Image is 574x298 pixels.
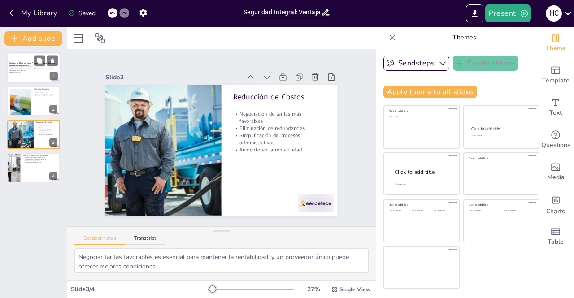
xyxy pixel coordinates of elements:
button: Create theme [453,56,518,71]
div: Click to add title [469,156,533,160]
p: Mejora en la gestión de recursos [34,95,57,97]
button: Add slide [4,31,62,46]
span: Position [95,33,105,43]
strong: Ventajas de Elegir un Único Proveedor de Seguridad para Empresas Farmacéuticas [9,62,55,67]
p: Reducción de tiempos de respuesta [34,93,57,95]
div: Click to add title [395,168,452,176]
span: Single View [339,286,370,293]
button: Sendsteps [383,56,449,71]
div: Add images, graphics, shapes or video [538,156,574,188]
p: Eliminación de redundancias [234,126,326,143]
div: Click to add title [469,203,533,207]
span: Table [548,237,564,247]
div: 1 [7,52,61,83]
p: Enfoque integral en la gestión de riesgos [23,159,57,160]
span: Charts [546,207,565,216]
button: Speaker Notes [74,235,125,245]
button: Duplicate Slide [34,55,45,66]
p: Aumento en la rentabilidad [36,134,57,135]
div: 4 [7,153,60,182]
div: 4 [49,172,57,180]
p: Mejora en la coordinación de seguridad [34,90,57,92]
p: Mejora en la Gestión de Riesgos [23,154,57,157]
p: Reducción de Costos [237,93,330,114]
div: Click to add text [389,210,409,212]
div: Add ready made slides [538,59,574,91]
button: H C [546,4,562,22]
div: Click to add text [411,210,431,212]
input: Insert title [244,6,321,19]
p: Negociación de tarifas más favorables [235,112,328,136]
div: Click to add title [389,203,453,207]
button: Export to PowerPoint [466,4,483,22]
p: Aumento en la rentabilidad [231,147,324,164]
span: Theme [545,43,566,53]
div: Get real-time input from your audience [538,124,574,156]
div: 27 % [303,285,324,294]
button: Apply theme to all slides [383,86,477,98]
div: 3 [7,120,60,149]
div: Slide 3 [112,61,248,83]
div: Add a table [538,220,574,253]
div: Add charts and graphs [538,188,574,220]
div: Click to add text [433,210,453,212]
p: Simplificación de procesos administrativos [36,130,57,133]
textarea: Negociar tarifas favorables es esencial para mantener la rentabilidad, y un proveedor único puede... [74,248,369,273]
div: Layout [71,31,85,45]
div: Click to add title [389,109,453,113]
button: Transcript [125,235,165,245]
span: Media [547,173,565,182]
p: Eliminación de redundancias [36,129,57,130]
p: Optimización de procesos [34,92,57,94]
div: Click to add body [395,183,451,185]
div: Change the overall theme [538,27,574,59]
p: Mejora en la protección general [23,162,57,164]
div: Click to add text [389,116,453,118]
p: Negociación de tarifas más favorables [36,125,57,128]
span: Text [549,108,562,118]
div: 2 [7,86,60,116]
div: Saved [68,9,96,17]
button: My Library [7,6,61,20]
span: Questions [541,140,570,150]
div: Click to add text [471,135,531,137]
div: Click to add text [504,210,532,212]
div: 1 [50,72,58,80]
div: H C [546,5,562,22]
div: Slide 3 / 4 [71,285,208,294]
p: Implementación de políticas coherentes [23,157,57,159]
p: Reducción de Costos [36,121,57,124]
p: Esta presentación explora las ventajas de consolidar un solo proveedor de seguridad y vigilancia ... [9,66,58,71]
p: Themes [400,27,529,48]
button: Delete Slide [47,55,58,66]
div: 2 [49,105,57,113]
button: Present [485,4,530,22]
div: Add text boxes [538,91,574,124]
div: Click to add text [469,210,497,212]
div: 3 [49,138,57,147]
p: Proactividad en la seguridad [23,160,57,162]
div: Click to add title [471,126,531,131]
p: Simplificación de procesos administrativos [232,133,326,157]
p: Generated with [URL] [9,71,58,73]
span: Template [542,76,570,86]
p: Eficiencia Operativa [34,88,57,91]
